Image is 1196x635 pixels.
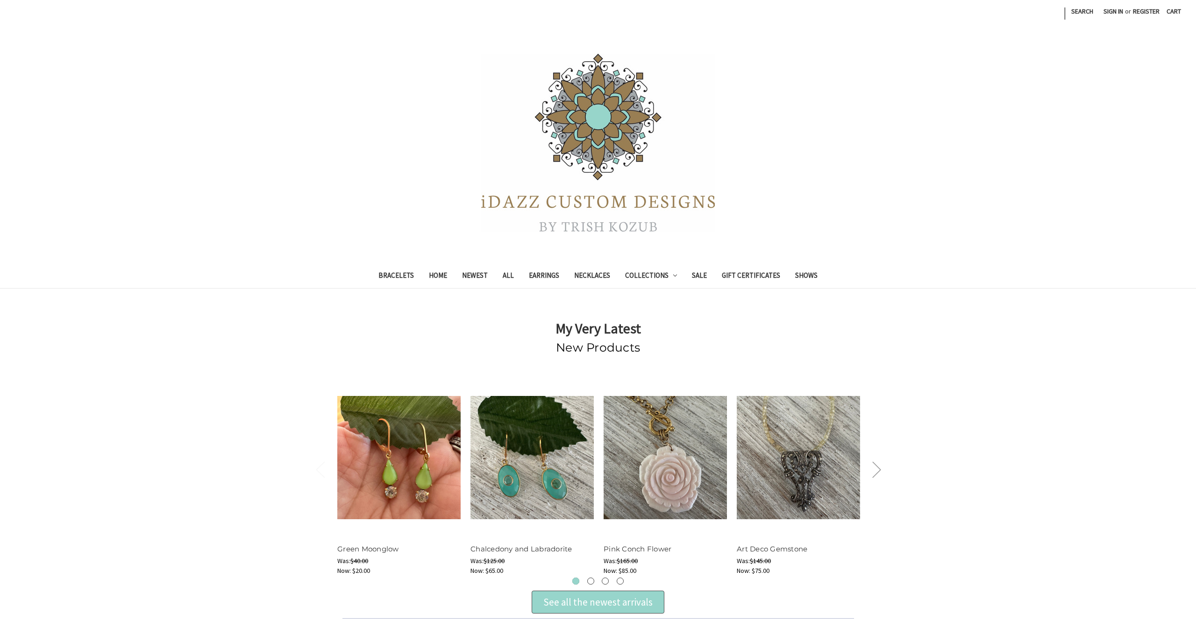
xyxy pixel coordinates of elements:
[555,319,641,337] strong: My Very Latest
[1167,7,1181,15] span: Cart
[521,265,567,288] a: Earrings
[485,566,503,575] span: $65.00
[617,557,638,565] span: $165.00
[337,339,859,357] h2: New Products
[572,578,579,585] button: 1 of 3
[684,265,714,288] a: Sale
[495,265,521,288] a: All
[618,265,685,288] a: Collections
[337,566,351,575] span: Now:
[737,544,807,553] a: Art Deco Gemstone
[470,396,594,519] img: Chalcedony and Labradorite
[352,566,370,575] span: $20.00
[337,544,399,553] a: Green Moonglow
[604,396,727,519] img: Pink Conch Flower
[532,591,664,614] div: See all the newest arrivals
[337,396,461,519] img: Green Moonglow
[752,566,769,575] span: $75.00
[604,566,617,575] span: Now:
[337,376,461,539] a: Green Moonglow
[470,544,572,553] a: Chalcedony and Labradorite
[604,556,727,566] div: Was:
[737,396,860,519] img: Art Deco Gemstone
[421,265,455,288] a: Home
[750,557,771,565] span: $145.00
[867,455,886,484] button: Next
[470,566,484,575] span: Now:
[470,376,594,539] a: Chalcedony and Labradorite
[311,455,329,484] button: Previous
[788,265,825,288] a: Shows
[484,557,505,565] span: $125.00
[604,544,671,553] a: Pink Conch Flower
[350,557,368,565] span: $40.00
[470,556,594,566] div: Was:
[337,556,461,566] div: Was:
[567,265,618,288] a: Necklaces
[371,265,421,288] a: Bracelets
[737,376,860,539] a: Art Deco Gemstone
[617,578,624,585] button: 4 of 3
[604,376,727,539] a: Pink Conch Flower
[737,566,750,575] span: Now:
[587,578,594,585] button: 2 of 3
[1063,4,1066,21] li: |
[543,595,653,610] div: See all the newest arrivals
[455,265,495,288] a: Newest
[737,556,860,566] div: Was:
[1124,7,1132,16] span: or
[602,578,609,585] button: 3 of 3
[714,265,788,288] a: Gift Certificates
[481,54,715,232] img: iDazz Custom Designs
[619,566,636,575] span: $85.00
